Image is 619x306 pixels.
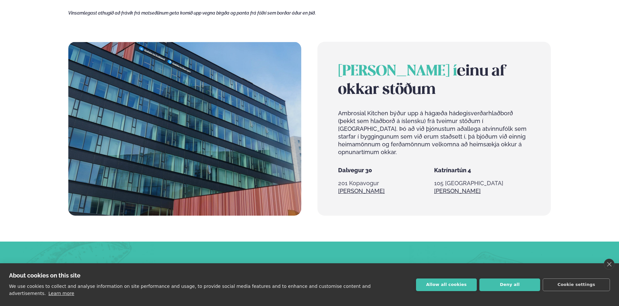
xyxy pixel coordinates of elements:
a: Learn more [48,291,74,296]
button: Cookie settings [543,278,610,291]
span: Vinsamlegast athugið að frávik frá matseðlinum geta komið upp vegna birgða og panta frá fólki sem... [68,10,316,16]
strong: About cookies on this site [9,272,80,279]
h2: einu af okkar stöðum [338,62,530,99]
p: We use cookies to collect and analyse information on site performance and usage, to provide socia... [9,284,371,296]
img: image alt [68,42,301,215]
span: [PERSON_NAME] í [338,64,457,79]
button: Allow all cookies [416,278,477,291]
h5: Katrínartún 4 [434,166,530,174]
a: Sjá meira [434,187,481,195]
span: 201 Kopavogur [338,180,379,187]
a: close [604,259,614,270]
a: Sjá meira [338,187,385,195]
button: Deny all [479,278,540,291]
p: Ambrosial Kitchen býður upp á hágæða hádegisverðarhlaðborð (þekkt sem hlaðborð á íslensku) frá tv... [338,109,530,156]
h5: Dalvegur 30 [338,166,434,174]
span: 105 [GEOGRAPHIC_DATA] [434,180,503,187]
